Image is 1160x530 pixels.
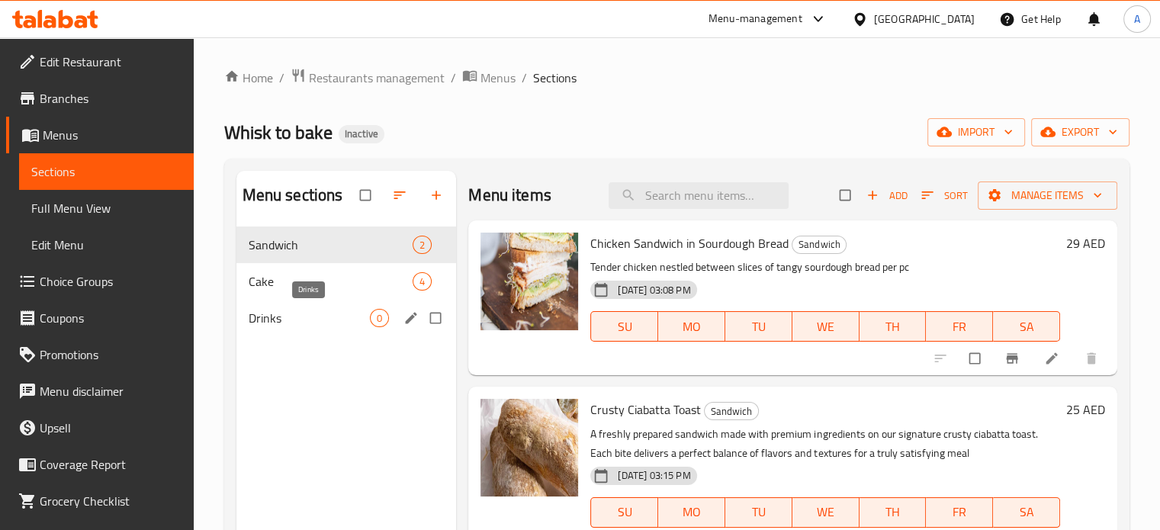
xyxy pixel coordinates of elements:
[725,311,792,342] button: TU
[709,10,802,28] div: Menu-management
[978,181,1117,210] button: Manage items
[792,236,846,253] span: Sandwich
[371,311,388,326] span: 0
[19,190,194,226] a: Full Menu View
[419,178,456,212] button: Add section
[413,236,432,254] div: items
[413,275,431,289] span: 4
[383,178,419,212] span: Sort sections
[6,446,194,483] a: Coverage Report
[6,43,194,80] a: Edit Restaurant
[799,501,853,523] span: WE
[43,126,182,144] span: Menus
[413,272,432,291] div: items
[6,410,194,446] a: Upsell
[224,115,333,149] span: Whisk to bake
[236,220,457,342] nav: Menu sections
[1044,351,1062,366] a: Edit menu item
[863,184,911,207] span: Add item
[1043,123,1117,142] span: export
[792,236,847,254] div: Sandwich
[224,69,273,87] a: Home
[993,497,1060,528] button: SA
[339,127,384,140] span: Inactive
[874,11,975,27] div: [GEOGRAPHIC_DATA]
[926,311,993,342] button: FR
[6,117,194,153] a: Menus
[351,181,383,210] span: Select all sections
[468,184,551,207] h2: Menu items
[40,89,182,108] span: Branches
[799,316,853,338] span: WE
[999,316,1054,338] span: SA
[462,68,516,88] a: Menus
[705,403,758,420] span: Sandwich
[370,309,389,327] div: items
[522,69,527,87] li: /
[863,184,911,207] button: Add
[1031,118,1129,146] button: export
[40,53,182,71] span: Edit Restaurant
[731,316,786,338] span: TU
[993,311,1060,342] button: SA
[990,186,1105,205] span: Manage items
[590,311,658,342] button: SU
[921,187,968,204] span: Sort
[249,309,371,327] span: Drinks
[590,232,789,255] span: Chicken Sandwich in Sourdough Bread
[40,382,182,400] span: Menu disclaimer
[792,497,860,528] button: WE
[590,497,658,528] button: SU
[6,80,194,117] a: Branches
[401,308,424,328] button: edit
[19,226,194,263] a: Edit Menu
[866,187,908,204] span: Add
[866,501,921,523] span: TH
[731,501,786,523] span: TU
[40,272,182,291] span: Choice Groups
[999,501,1054,523] span: SA
[1066,233,1105,254] h6: 29 AED
[309,69,445,87] span: Restaurants management
[932,316,987,338] span: FR
[236,263,457,300] div: Cake4
[917,184,972,207] button: Sort
[480,69,516,87] span: Menus
[339,125,384,143] div: Inactive
[6,300,194,336] a: Coupons
[291,68,445,88] a: Restaurants management
[590,398,701,421] span: Crusty Ciabatta Toast
[725,497,792,528] button: TU
[279,69,284,87] li: /
[597,316,652,338] span: SU
[1075,342,1111,375] button: delete
[243,184,343,207] h2: Menu sections
[40,455,182,474] span: Coverage Report
[31,236,182,254] span: Edit Menu
[664,501,719,523] span: MO
[927,118,1025,146] button: import
[236,226,457,263] div: Sandwich2
[704,402,759,420] div: Sandwich
[658,311,725,342] button: MO
[480,233,578,330] img: Chicken Sandwich in Sourdough Bread
[31,199,182,217] span: Full Menu View
[19,153,194,190] a: Sections
[664,316,719,338] span: MO
[1134,11,1140,27] span: A
[926,497,993,528] button: FR
[6,263,194,300] a: Choice Groups
[31,162,182,181] span: Sections
[597,501,652,523] span: SU
[40,309,182,327] span: Coupons
[249,236,413,254] span: Sandwich
[860,311,927,342] button: TH
[1066,399,1105,420] h6: 25 AED
[866,316,921,338] span: TH
[451,69,456,87] li: /
[940,123,1013,142] span: import
[480,399,578,496] img: Crusty Ciabatta Toast
[960,344,992,373] span: Select to update
[612,468,696,483] span: [DATE] 03:15 PM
